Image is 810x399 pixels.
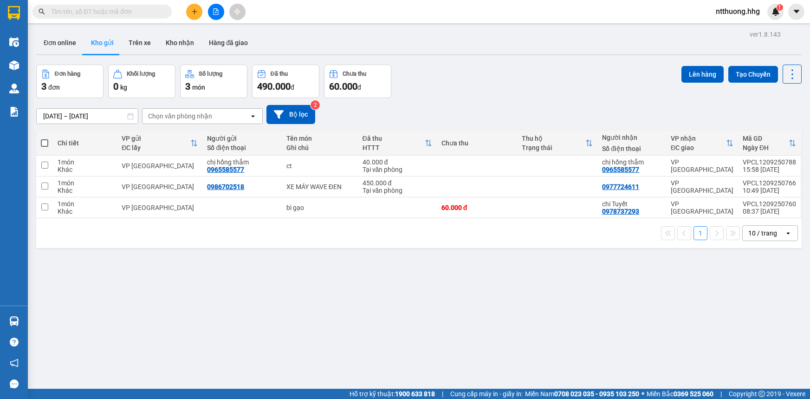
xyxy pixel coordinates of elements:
div: VP [GEOGRAPHIC_DATA] [671,158,733,173]
div: chi Tuyết [602,200,661,208]
div: Người gửi [207,135,277,142]
img: warehouse-icon [9,37,19,47]
svg: open [784,229,792,237]
div: Đã thu [363,135,425,142]
div: VP [GEOGRAPHIC_DATA] [122,204,198,211]
img: warehouse-icon [9,60,19,70]
div: Người nhận [602,134,661,141]
div: Đã thu [271,71,288,77]
div: VP gửi [122,135,190,142]
div: ĐC lấy [122,144,190,151]
span: Hỗ trợ kỹ thuật: [350,389,435,399]
div: 0965585577 [207,166,244,173]
div: VP [GEOGRAPHIC_DATA] [122,162,198,170]
span: Miền Nam [525,389,639,399]
span: 60.000 [329,81,357,92]
div: Chưa thu [343,71,366,77]
div: Tên món [286,135,353,142]
button: file-add [208,4,224,20]
div: 0986702518 [207,183,244,190]
button: Chưa thu60.000đ [324,65,391,98]
div: 0977724611 [602,183,639,190]
div: Thu hộ [522,135,585,142]
button: Trên xe [121,32,158,54]
span: món [192,84,205,91]
button: Đơn hàng3đơn [36,65,104,98]
img: icon-new-feature [771,7,780,16]
img: warehouse-icon [9,316,19,326]
span: Cung cấp máy in - giấy in: [450,389,523,399]
strong: 1900 633 818 [395,390,435,398]
div: VP nhận [671,135,726,142]
div: Chọn văn phòng nhận [148,111,212,121]
div: 10:49 [DATE] [743,187,796,194]
div: 0978737293 [602,208,639,215]
sup: 2 [311,100,320,110]
div: 08:37 [DATE] [743,208,796,215]
th: Toggle SortBy [738,131,801,156]
button: Số lượng3món [180,65,247,98]
span: đ [357,84,361,91]
div: XE MÁY WAVE ĐEN [286,183,353,190]
div: ct [286,162,353,170]
div: ĐC giao [671,144,726,151]
button: Kho nhận [158,32,201,54]
div: Mã GD [743,135,789,142]
div: 10 / trang [748,229,777,238]
div: VP [GEOGRAPHIC_DATA] [671,179,733,194]
div: Số điện thoại [602,145,661,152]
div: 450.000 đ [363,179,432,187]
div: Khác [58,208,112,215]
div: Tại văn phòng [363,166,432,173]
img: solution-icon [9,107,19,117]
span: message [10,379,19,388]
span: aim [234,8,240,15]
th: Toggle SortBy [117,131,202,156]
button: Đã thu490.000đ [252,65,319,98]
span: 0 [113,81,118,92]
div: Ngày ĐH [743,144,789,151]
span: 3 [185,81,190,92]
div: 15:58 [DATE] [743,166,796,173]
div: ver 1.8.143 [750,29,781,39]
div: 1 món [58,179,112,187]
div: HTTT [363,144,425,151]
div: Khối lượng [127,71,155,77]
div: 1 món [58,158,112,166]
button: Lên hàng [681,66,724,83]
div: Tại văn phòng [363,187,432,194]
input: Tìm tên, số ĐT hoặc mã đơn [51,7,161,17]
div: VP [GEOGRAPHIC_DATA] [122,183,198,190]
span: ntthuong.hhg [708,6,767,17]
span: copyright [758,391,765,397]
span: | [442,389,443,399]
span: plus [191,8,198,15]
div: Số lượng [199,71,222,77]
span: đơn [48,84,60,91]
span: ⚪️ [642,392,644,396]
div: VPCL1209250766 [743,179,796,187]
div: Chi tiết [58,139,112,147]
button: plus [186,4,202,20]
img: warehouse-icon [9,84,19,93]
span: Miền Bắc [647,389,713,399]
button: aim [229,4,246,20]
div: chị hồng thắm [602,158,661,166]
th: Toggle SortBy [358,131,437,156]
th: Toggle SortBy [666,131,738,156]
div: Trạng thái [522,144,585,151]
div: Số điện thoại [207,144,277,151]
span: file-add [213,8,219,15]
strong: 0369 525 060 [674,390,713,398]
input: Select a date range. [37,109,138,124]
button: Tạo Chuyến [728,66,778,83]
span: 490.000 [257,81,291,92]
div: VPCL1209250788 [743,158,796,166]
button: Đơn online [36,32,84,54]
span: notification [10,359,19,367]
span: kg [120,84,127,91]
div: Ghi chú [286,144,353,151]
div: 1 món [58,200,112,208]
div: 60.000 đ [441,204,512,211]
div: 40.000 đ [363,158,432,166]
